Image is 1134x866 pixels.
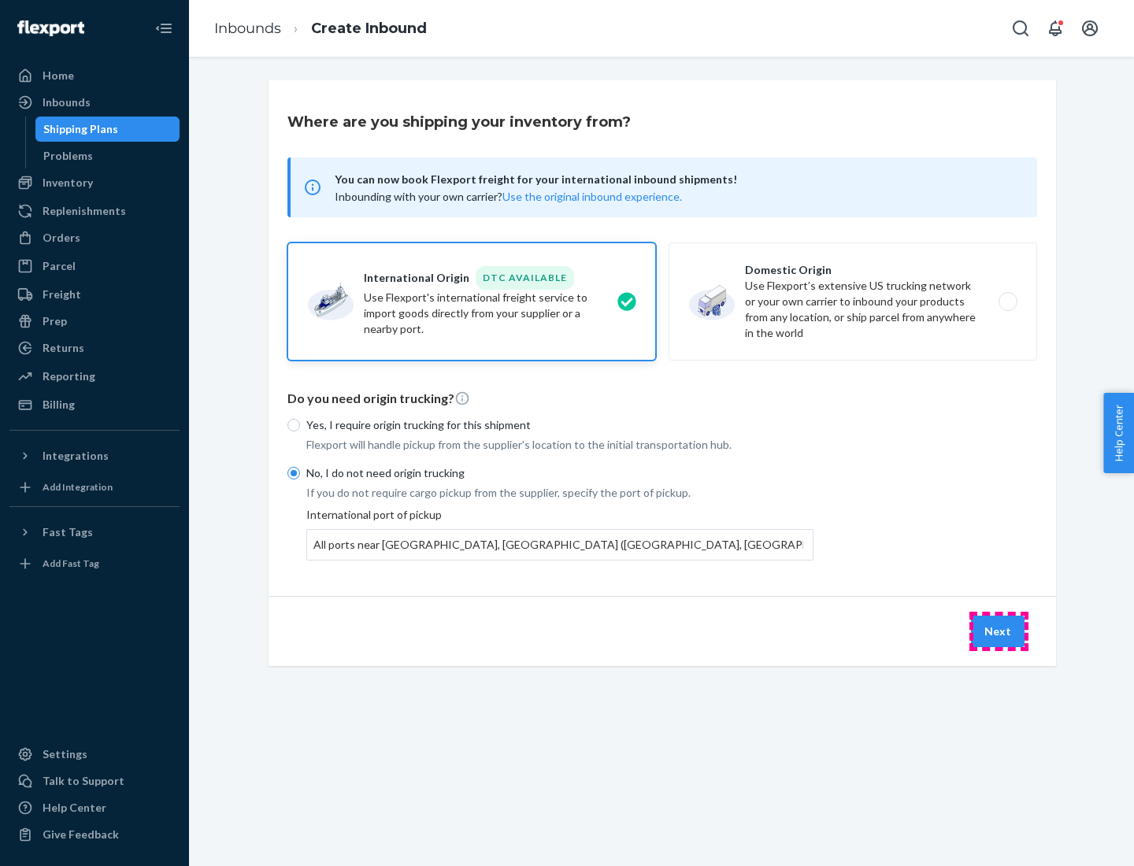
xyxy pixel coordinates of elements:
[43,800,106,816] div: Help Center
[306,417,813,433] p: Yes, I require origin trucking for this shipment
[9,742,180,767] a: Settings
[287,419,300,431] input: Yes, I require origin trucking for this shipment
[43,203,126,219] div: Replenishments
[43,230,80,246] div: Orders
[287,390,1037,408] p: Do you need origin trucking?
[43,148,93,164] div: Problems
[43,448,109,464] div: Integrations
[306,465,813,481] p: No, I do not need origin trucking
[35,143,180,168] a: Problems
[43,557,99,570] div: Add Fast Tag
[9,254,180,279] a: Parcel
[9,335,180,361] a: Returns
[43,480,113,494] div: Add Integration
[43,746,87,762] div: Settings
[43,287,81,302] div: Freight
[502,189,682,205] button: Use the original inbound experience.
[43,68,74,83] div: Home
[9,225,180,250] a: Orders
[9,795,180,820] a: Help Center
[9,198,180,224] a: Replenishments
[9,90,180,115] a: Inbounds
[306,507,813,561] div: International port of pickup
[35,117,180,142] a: Shipping Plans
[9,551,180,576] a: Add Fast Tag
[43,524,93,540] div: Fast Tags
[306,437,813,453] p: Flexport will handle pickup from the supplier's location to the initial transportation hub.
[43,368,95,384] div: Reporting
[202,6,439,52] ol: breadcrumbs
[1039,13,1071,44] button: Open notifications
[9,520,180,545] button: Fast Tags
[287,112,631,132] h3: Where are you shipping your inventory from?
[148,13,180,44] button: Close Navigation
[971,616,1025,647] button: Next
[335,170,1018,189] span: You can now book Flexport freight for your international inbound shipments!
[43,258,76,274] div: Parcel
[335,190,682,203] span: Inbounding with your own carrier?
[9,282,180,307] a: Freight
[9,768,180,794] a: Talk to Support
[43,397,75,413] div: Billing
[43,121,118,137] div: Shipping Plans
[43,94,91,110] div: Inbounds
[306,485,813,501] p: If you do not require cargo pickup from the supplier, specify the port of pickup.
[9,63,180,88] a: Home
[9,392,180,417] a: Billing
[43,313,67,329] div: Prep
[9,364,180,389] a: Reporting
[43,340,84,356] div: Returns
[311,20,427,37] a: Create Inbound
[43,773,124,789] div: Talk to Support
[17,20,84,36] img: Flexport logo
[214,20,281,37] a: Inbounds
[287,467,300,479] input: No, I do not need origin trucking
[9,443,180,468] button: Integrations
[9,475,180,500] a: Add Integration
[1005,13,1036,44] button: Open Search Box
[43,175,93,191] div: Inventory
[9,170,180,195] a: Inventory
[9,309,180,334] a: Prep
[1074,13,1106,44] button: Open account menu
[1103,393,1134,473] button: Help Center
[43,827,119,842] div: Give Feedback
[9,822,180,847] button: Give Feedback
